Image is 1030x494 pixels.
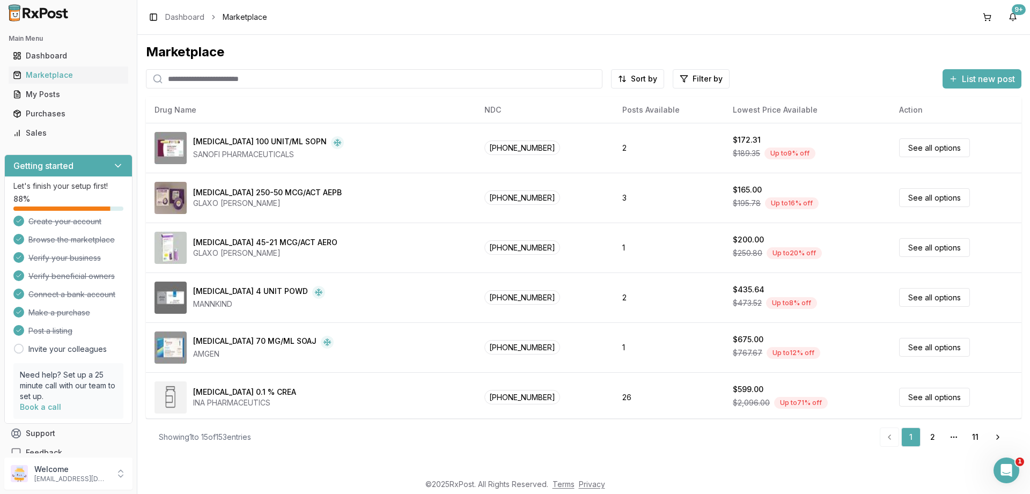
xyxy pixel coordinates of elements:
[4,424,133,443] button: Support
[962,72,1015,85] span: List new post
[733,234,764,245] div: $200.00
[193,387,296,397] div: [MEDICAL_DATA] 0.1 % CREA
[693,73,723,84] span: Filter by
[901,427,921,447] a: 1
[9,65,128,85] a: Marketplace
[193,397,296,408] div: INA PHARMACEUTICS
[484,240,560,255] span: [PHONE_NUMBER]
[733,284,764,295] div: $435.64
[614,97,724,123] th: Posts Available
[891,97,1021,123] th: Action
[28,307,90,318] span: Make a purchase
[733,248,762,259] span: $250.80
[13,89,124,100] div: My Posts
[13,194,30,204] span: 88 %
[899,188,970,207] a: See all options
[9,123,128,143] a: Sales
[34,475,109,483] p: [EMAIL_ADDRESS][DOMAIN_NAME]
[193,349,334,359] div: AMGEN
[579,480,605,489] a: Privacy
[165,12,204,23] a: Dashboard
[154,232,187,264] img: Advair HFA 45-21 MCG/ACT AERO
[733,397,770,408] span: $2,096.00
[733,185,762,195] div: $165.00
[899,388,970,407] a: See all options
[28,289,115,300] span: Connect a bank account
[484,340,560,355] span: [PHONE_NUMBER]
[614,272,724,322] td: 2
[733,384,763,395] div: $599.00
[611,69,664,89] button: Sort by
[146,43,1021,61] div: Marketplace
[9,104,128,123] a: Purchases
[28,326,72,336] span: Post a listing
[943,69,1021,89] button: List new post
[9,34,128,43] h2: Main Menu
[193,187,342,198] div: [MEDICAL_DATA] 250-50 MCG/ACT AEPB
[733,148,760,159] span: $189.35
[159,432,251,443] div: Showing 1 to 15 of 153 entries
[154,381,187,414] img: Amcinonide 0.1 % CREA
[765,197,819,209] div: Up to 16 % off
[733,135,761,145] div: $172.31
[766,297,817,309] div: Up to 8 % off
[899,338,970,357] a: See all options
[476,97,614,123] th: NDC
[165,12,267,23] nav: breadcrumb
[880,427,1009,447] nav: pagination
[193,286,308,299] div: [MEDICAL_DATA] 4 UNIT POWD
[1016,458,1024,466] span: 1
[11,465,28,482] img: User avatar
[767,247,822,259] div: Up to 20 % off
[20,370,117,402] p: Need help? Set up a 25 minute call with our team to set up.
[614,123,724,173] td: 2
[154,132,187,164] img: Admelog SoloStar 100 UNIT/ML SOPN
[28,253,101,263] span: Verify your business
[614,372,724,422] td: 26
[987,427,1009,447] a: Go to next page
[9,46,128,65] a: Dashboard
[13,159,73,172] h3: Getting started
[774,397,828,409] div: Up to 71 % off
[899,238,970,257] a: See all options
[9,85,128,104] a: My Posts
[733,298,762,308] span: $473.52
[20,402,61,411] a: Book a call
[13,70,124,80] div: Marketplace
[673,69,730,89] button: Filter by
[26,447,62,458] span: Feedback
[614,173,724,223] td: 3
[899,138,970,157] a: See all options
[13,128,124,138] div: Sales
[154,331,187,364] img: Aimovig 70 MG/ML SOAJ
[4,124,133,142] button: Sales
[614,322,724,372] td: 1
[484,190,560,205] span: [PHONE_NUMBER]
[614,223,724,272] td: 1
[13,181,123,191] p: Let's finish your setup first!
[484,390,560,404] span: [PHONE_NUMBER]
[923,427,942,447] a: 2
[484,290,560,305] span: [PHONE_NUMBER]
[13,50,124,61] div: Dashboard
[193,299,325,309] div: MANNKIND
[943,75,1021,85] a: List new post
[764,148,815,159] div: Up to 9 % off
[899,288,970,307] a: See all options
[484,141,560,155] span: [PHONE_NUMBER]
[733,198,761,209] span: $195.78
[631,73,657,84] span: Sort by
[724,97,891,123] th: Lowest Price Available
[553,480,575,489] a: Terms
[966,427,985,447] a: 11
[193,248,337,259] div: GLAXO [PERSON_NAME]
[1004,9,1021,26] button: 9+
[193,198,342,209] div: GLAXO [PERSON_NAME]
[28,271,115,282] span: Verify beneficial owners
[154,182,187,214] img: Advair Diskus 250-50 MCG/ACT AEPB
[4,67,133,84] button: Marketplace
[767,347,820,359] div: Up to 12 % off
[4,86,133,103] button: My Posts
[193,237,337,248] div: [MEDICAL_DATA] 45-21 MCG/ACT AERO
[146,97,476,123] th: Drug Name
